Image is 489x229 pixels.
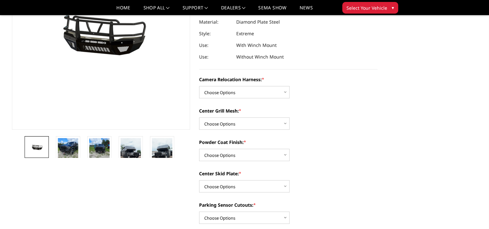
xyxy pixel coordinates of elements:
[199,76,377,83] label: Camera Relocation Harness:
[199,139,377,146] label: Powder Coat Finish:
[27,142,47,152] img: 2019-2025 Ram 2500-3500 - T2 Series - Extreme Front Bumper (receiver or winch)
[392,4,394,11] span: ▾
[236,39,277,51] dd: With Winch Mount
[342,2,398,14] button: Select Your Vehicle
[183,5,208,15] a: Support
[199,39,231,51] dt: Use:
[199,107,377,114] label: Center Grill Mesh:
[236,16,280,28] dd: Diamond Plate Steel
[199,16,231,28] dt: Material:
[236,28,254,39] dd: Extreme
[221,5,246,15] a: Dealers
[199,202,377,208] label: Parking Sensor Cutouts:
[199,51,231,63] dt: Use:
[152,138,172,174] img: 2019-2025 Ram 2500-3500 - T2 Series - Extreme Front Bumper (receiver or winch)
[89,138,110,165] img: 2019-2025 Ram 2500-3500 - T2 Series - Extreme Front Bumper (receiver or winch)
[236,51,284,63] dd: Without Winch Mount
[299,5,313,15] a: News
[121,138,141,174] img: 2019-2025 Ram 2500-3500 - T2 Series - Extreme Front Bumper (receiver or winch)
[116,5,130,15] a: Home
[258,5,286,15] a: SEMA Show
[199,170,377,177] label: Center Skid Plate:
[199,28,231,39] dt: Style:
[457,198,489,229] iframe: Chat Widget
[346,5,387,11] span: Select Your Vehicle
[58,138,78,165] img: 2019-2025 Ram 2500-3500 - T2 Series - Extreme Front Bumper (receiver or winch)
[144,5,170,15] a: shop all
